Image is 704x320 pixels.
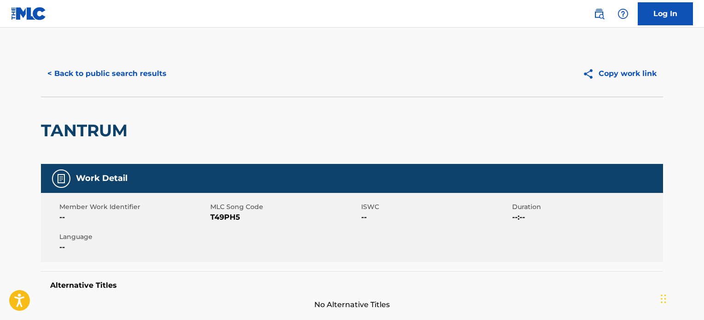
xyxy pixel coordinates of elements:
[512,202,661,212] span: Duration
[56,173,67,184] img: Work Detail
[661,285,666,313] div: Drag
[210,202,359,212] span: MLC Song Code
[361,212,510,223] span: --
[59,202,208,212] span: Member Work Identifier
[59,212,208,223] span: --
[50,281,654,290] h5: Alternative Titles
[614,5,632,23] div: Help
[576,62,663,85] button: Copy work link
[361,202,510,212] span: ISWC
[210,212,359,223] span: T49PH5
[594,8,605,19] img: search
[11,7,46,20] img: MLC Logo
[512,212,661,223] span: --:--
[41,299,663,310] span: No Alternative Titles
[638,2,693,25] a: Log In
[658,276,704,320] iframe: Chat Widget
[41,62,173,85] button: < Back to public search results
[583,68,599,80] img: Copy work link
[41,120,132,141] h2: TANTRUM
[59,242,208,253] span: --
[59,232,208,242] span: Language
[76,173,127,184] h5: Work Detail
[590,5,608,23] a: Public Search
[617,8,629,19] img: help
